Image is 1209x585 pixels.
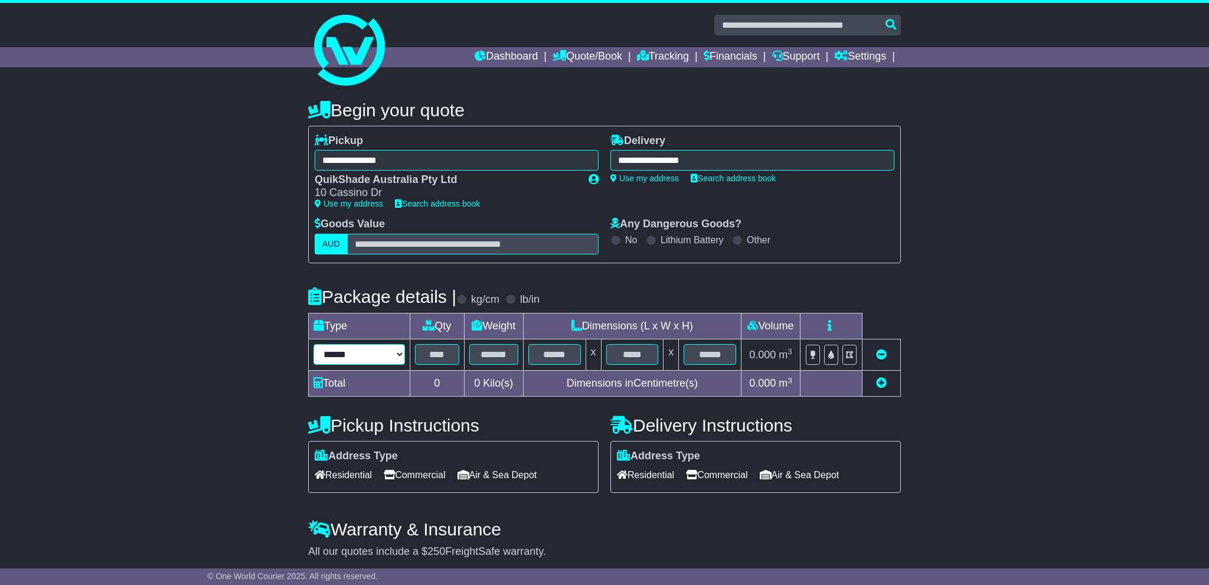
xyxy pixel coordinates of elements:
[308,100,901,120] h4: Begin your quote
[520,293,540,306] label: lb/in
[471,293,499,306] label: kg/cm
[779,349,792,361] span: m
[308,416,599,435] h4: Pickup Instructions
[788,376,792,385] sup: 3
[553,47,622,67] a: Quote/Book
[661,234,724,246] label: Lithium Battery
[309,313,410,339] td: Type
[384,466,445,484] span: Commercial
[475,47,538,67] a: Dashboard
[586,339,601,371] td: x
[747,234,770,246] label: Other
[610,218,741,231] label: Any Dangerous Goods?
[308,287,456,306] h4: Package details |
[610,174,679,183] a: Use my address
[315,234,348,254] label: AUD
[207,571,378,581] span: © One World Courier 2025. All rights reserved.
[704,47,757,67] a: Financials
[610,416,901,435] h4: Delivery Instructions
[523,313,741,339] td: Dimensions (L x W x H)
[691,174,776,183] a: Search address book
[876,377,887,389] a: Add new item
[664,339,679,371] td: x
[474,377,480,389] span: 0
[464,371,523,397] td: Kilo(s)
[788,347,792,356] sup: 3
[458,466,537,484] span: Air & Sea Depot
[395,199,480,208] a: Search address book
[637,47,689,67] a: Tracking
[625,234,637,246] label: No
[309,371,410,397] td: Total
[410,313,464,339] td: Qty
[523,371,741,397] td: Dimensions in Centimetre(s)
[464,313,523,339] td: Weight
[772,47,820,67] a: Support
[617,466,674,484] span: Residential
[686,466,747,484] span: Commercial
[315,199,383,208] a: Use my address
[315,187,577,200] div: 10 Cassino Dr
[749,349,776,361] span: 0.000
[308,545,901,558] div: All our quotes include a $ FreightSafe warranty.
[315,218,385,231] label: Goods Value
[427,545,445,557] span: 250
[876,349,887,361] a: Remove this item
[308,519,901,539] h4: Warranty & Insurance
[749,377,776,389] span: 0.000
[760,466,839,484] span: Air & Sea Depot
[834,47,886,67] a: Settings
[779,377,792,389] span: m
[315,450,398,463] label: Address Type
[315,466,372,484] span: Residential
[617,450,700,463] label: Address Type
[315,174,577,187] div: QuikShade Australia Pty Ltd
[741,313,800,339] td: Volume
[315,135,363,148] label: Pickup
[610,135,665,148] label: Delivery
[410,371,464,397] td: 0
